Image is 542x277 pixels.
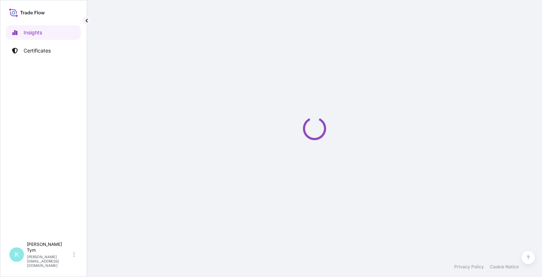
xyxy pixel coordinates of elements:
a: Privacy Policy [454,264,484,270]
a: Insights [6,25,81,40]
p: [PERSON_NAME] Tym [27,242,72,253]
p: Certificates [24,47,51,54]
a: Cookie Notice [490,264,519,270]
a: Certificates [6,43,81,58]
p: Insights [24,29,42,36]
span: K [15,251,19,258]
p: [PERSON_NAME][EMAIL_ADDRESS][DOMAIN_NAME] [27,255,72,268]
